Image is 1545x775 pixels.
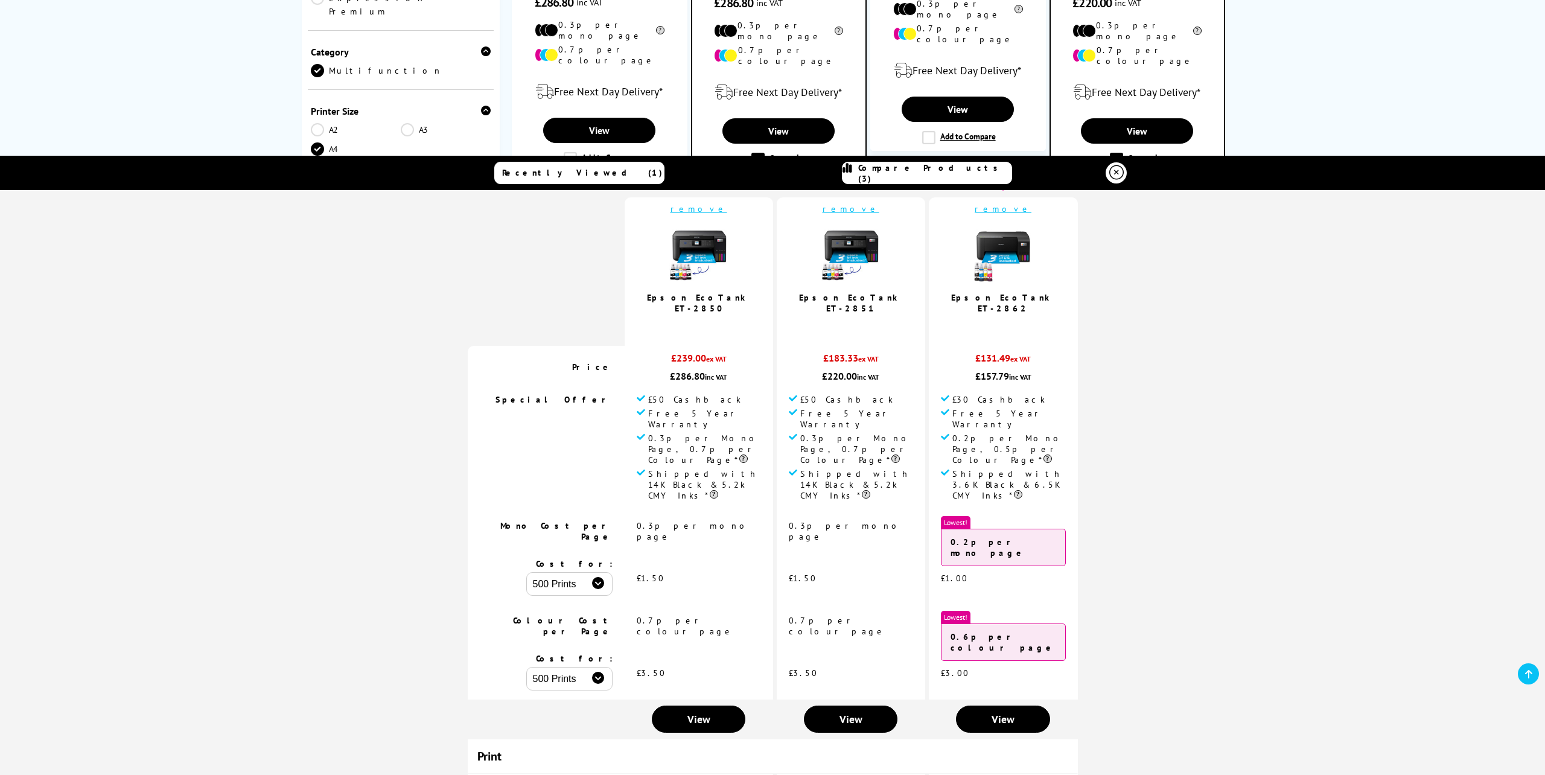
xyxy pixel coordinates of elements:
span: ex VAT [858,354,879,363]
span: Recently Viewed (1) [502,167,663,178]
a: View [1081,118,1193,144]
a: remove [975,203,1031,214]
span: Cost for: [536,653,613,664]
div: £239.00 [637,352,761,370]
a: remove [671,203,727,214]
strong: 0.6p per colour page [951,631,1056,653]
span: / 5 [855,320,867,334]
label: Comparing [1110,153,1166,166]
div: modal_delivery [698,75,859,109]
a: Epson EcoTank ET-2851 [799,292,903,314]
div: modal_delivery [877,54,1039,88]
span: £50 Cashback [800,394,893,405]
a: A2 [311,123,401,136]
span: Shipped with 14K Black & 5.2k CMY Inks* [800,468,913,501]
div: £183.33 [789,352,913,370]
img: epson-et-2862-ink-included-small.jpg [973,223,1033,284]
span: Free 5 Year Warranty [952,408,1066,430]
a: View [902,97,1014,122]
a: Multifunction [311,64,442,77]
span: £3.00 [941,668,969,678]
li: 0.7p per colour page [893,23,1023,45]
span: Free 5 Year Warranty [648,408,761,430]
div: £286.80 [637,370,761,382]
label: Comparing [751,153,808,166]
a: View [652,706,745,733]
span: £3.50 [789,668,818,678]
span: Price [572,362,613,372]
span: Colour Cost per Page [513,615,613,637]
span: 0.3p per mono page [637,520,751,542]
span: inc VAT [857,372,879,381]
span: 0.7p per colour page [637,615,734,637]
li: 0.3p per mono page [1072,20,1202,42]
span: Special Offer [495,394,613,405]
a: A4 [311,142,401,156]
span: View [839,712,862,726]
a: A3 [401,123,491,136]
span: Lowest! [941,516,970,529]
span: 0.3p per Mono Page, 0.7p per Colour Page* [800,433,913,465]
span: 0.2p per Mono Page, 0.5p per Colour Page* [952,433,1066,465]
span: / 5 [702,320,715,334]
a: Compare Products (3) [842,162,1012,184]
div: Category [311,46,491,58]
span: ex VAT [1010,354,1031,363]
a: Epson EcoTank ET-2862 [951,292,1055,314]
span: ex VAT [706,354,727,363]
span: Compare Products (3) [858,162,1011,184]
a: View [722,118,834,144]
span: View [992,712,1015,726]
span: £3.50 [637,668,666,678]
a: View [543,118,655,143]
label: Add to Compare [922,131,996,144]
span: Cost for: [536,558,613,569]
div: modal_delivery [1057,75,1218,109]
img: epson-et-2850-ink-included-new-small.jpg [821,223,881,284]
li: 0.3p per mono page [714,20,843,42]
img: epson-et-2850-ink-included-new-small.jpg [669,223,729,284]
span: 4.7 [993,320,1007,334]
span: Shipped with 3.6K Black & 6.5K CMY Inks* [952,468,1066,501]
div: £131.49 [941,352,1066,370]
span: View [687,712,710,726]
span: £1.50 [789,573,817,584]
a: View [804,706,897,733]
li: 0.7p per colour page [535,44,664,66]
span: Free 5 Year Warranty [800,408,913,430]
div: £157.79 [941,370,1066,382]
span: 4.9 [840,320,855,334]
span: Shipped with 14K Black & 5.2k CMY Inks* [648,468,761,501]
span: Mono Cost per Page [500,520,613,542]
a: Epson EcoTank ET-2850 [647,292,751,314]
span: £50 Cashback [648,394,741,405]
span: £1.50 [637,573,664,584]
li: 0.7p per colour page [1072,45,1202,66]
a: View [956,706,1050,733]
span: inc VAT [1009,372,1031,381]
span: 0.7p per colour page [789,615,886,637]
span: Lowest! [941,611,970,624]
strong: 0.2p per mono page [951,537,1026,558]
div: Printer Size [311,105,491,117]
span: £30 Cashback [952,394,1045,405]
span: / 5 [1007,320,1020,334]
span: inc VAT [705,372,727,381]
a: remove [823,203,879,214]
li: 0.3p per mono page [535,19,664,41]
a: Recently Viewed (1) [494,162,664,184]
span: 0.3p per Mono Page, 0.7p per Colour Page* [648,433,761,465]
span: £1.00 [941,573,968,584]
span: 0.3p per mono page [789,520,903,542]
label: Add to Compare [564,152,637,165]
div: modal_delivery [518,75,681,109]
li: 0.7p per colour page [714,45,843,66]
span: Print [477,748,502,764]
div: £220.00 [789,370,913,382]
span: 4.8 [688,320,702,334]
